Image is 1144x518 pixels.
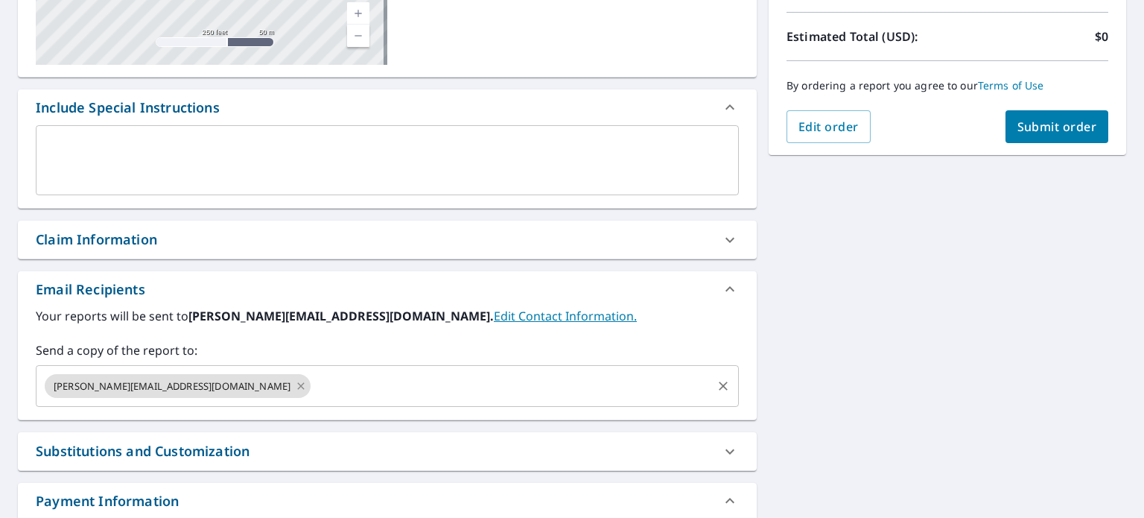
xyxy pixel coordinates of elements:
div: Payment Information [36,491,179,511]
b: [PERSON_NAME][EMAIL_ADDRESS][DOMAIN_NAME]. [188,308,494,324]
div: Claim Information [36,230,157,250]
div: Email Recipients [18,271,757,307]
label: Your reports will be sent to [36,307,739,325]
button: Submit order [1005,110,1109,143]
a: EditContactInfo [494,308,637,324]
span: Edit order [798,119,859,135]
div: Substitutions and Customization [36,441,250,461]
div: [PERSON_NAME][EMAIL_ADDRESS][DOMAIN_NAME] [45,374,311,398]
div: Claim Information [18,221,757,259]
div: Substitutions and Customization [18,432,757,470]
p: $0 [1095,28,1108,45]
p: Estimated Total (USD): [786,28,947,45]
a: Terms of Use [978,78,1044,92]
button: Clear [713,376,734,397]
div: Email Recipients [36,279,145,300]
p: By ordering a report you agree to our [786,79,1108,92]
span: [PERSON_NAME][EMAIL_ADDRESS][DOMAIN_NAME] [45,379,299,394]
button: Edit order [786,110,871,143]
a: Current Level 17, Zoom Out [347,25,369,47]
div: Include Special Instructions [18,89,757,125]
label: Send a copy of the report to: [36,341,739,359]
div: Include Special Instructions [36,98,220,118]
a: Current Level 17, Zoom In [347,2,369,25]
span: Submit order [1017,119,1097,135]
